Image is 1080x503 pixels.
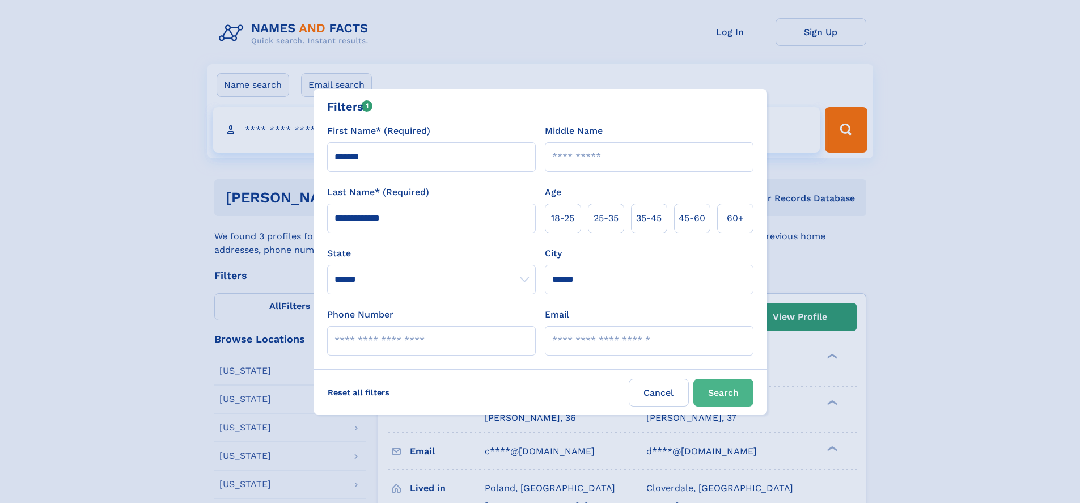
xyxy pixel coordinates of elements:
label: City [545,247,562,260]
span: 18‑25 [551,212,574,225]
span: 35‑45 [636,212,662,225]
span: 60+ [727,212,744,225]
span: 45‑60 [679,212,705,225]
label: State [327,247,536,260]
div: Filters [327,98,373,115]
label: Phone Number [327,308,393,322]
label: Last Name* (Required) [327,185,429,199]
label: Reset all filters [320,379,397,406]
label: Email [545,308,569,322]
label: First Name* (Required) [327,124,430,138]
label: Cancel [629,379,689,407]
label: Age [545,185,561,199]
button: Search [693,379,753,407]
label: Middle Name [545,124,603,138]
span: 25‑35 [594,212,619,225]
